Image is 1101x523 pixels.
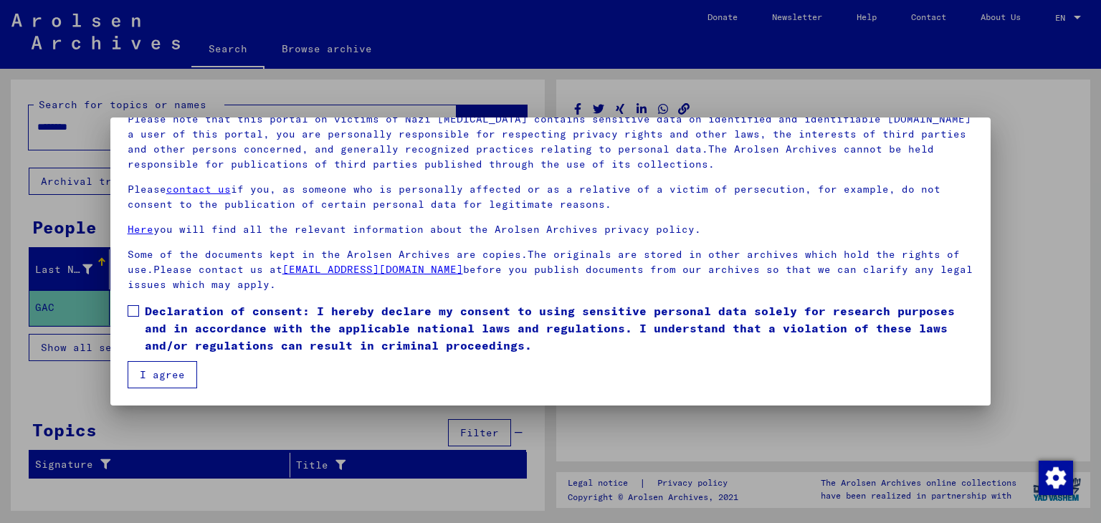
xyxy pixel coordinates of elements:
a: Here [128,223,153,236]
p: Some of the documents kept in the Arolsen Archives are copies.The originals are stored in other a... [128,247,974,292]
p: Please if you, as someone who is personally affected or as a relative of a victim of persecution,... [128,182,974,212]
p: you will find all the relevant information about the Arolsen Archives privacy policy. [128,222,974,237]
img: Change consent [1039,461,1073,495]
button: I agree [128,361,197,388]
a: [EMAIL_ADDRESS][DOMAIN_NAME] [282,263,463,276]
p: Please note that this portal on victims of Nazi [MEDICAL_DATA] contains sensitive data on identif... [128,112,974,172]
a: contact us [166,183,231,196]
span: Declaration of consent: I hereby declare my consent to using sensitive personal data solely for r... [145,302,974,354]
